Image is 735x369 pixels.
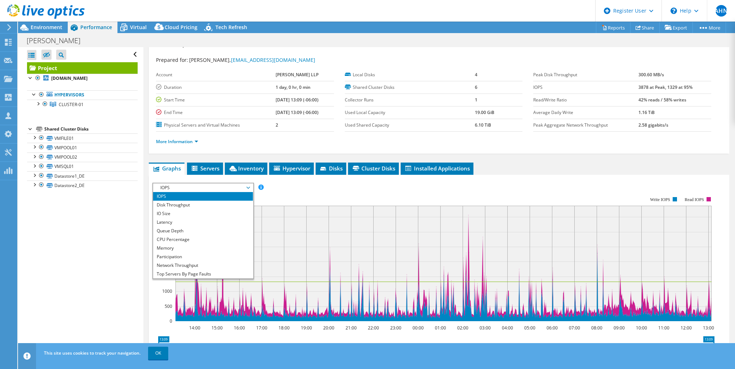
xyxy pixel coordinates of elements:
[153,252,253,261] li: Participation
[27,152,138,162] a: VMPOOL02
[279,325,290,331] text: 18:00
[27,133,138,143] a: VMFILE01
[345,122,475,129] label: Used Shared Capacity
[345,96,475,104] label: Collector Runs
[153,244,253,252] li: Memory
[152,165,181,172] span: Graphs
[153,218,253,227] li: Latency
[189,325,200,331] text: 14:00
[638,122,668,128] b: 2.58 gigabits/s
[215,24,247,31] span: Tech Refresh
[153,192,253,201] li: IOPS
[457,325,468,331] text: 02:00
[475,84,477,90] b: 6
[80,24,112,31] span: Performance
[130,24,147,31] span: Virtual
[165,24,197,31] span: Cloud Pricing
[658,325,669,331] text: 11:00
[156,56,188,63] label: Prepared for:
[27,62,138,74] a: Project
[27,181,138,190] a: Datastore2_DE
[276,84,311,90] b: 1 day, 0 hr, 0 min
[475,97,477,103] b: 1
[533,122,638,129] label: Peak Aggregate Network Throughput
[23,37,92,45] h1: [PERSON_NAME]
[596,22,631,33] a: Reports
[533,109,638,116] label: Average Daily Write
[165,303,172,309] text: 500
[638,72,664,78] b: 300.60 MB/s
[211,325,223,331] text: 15:00
[148,347,168,360] a: OK
[27,100,138,109] a: CLUSTER-01
[195,39,215,48] span: Details
[27,162,138,171] a: VMSQL01
[345,109,475,116] label: Used Local Capacity
[630,22,660,33] a: Share
[323,325,334,331] text: 20:00
[636,325,647,331] text: 10:00
[569,325,580,331] text: 07:00
[533,71,638,78] label: Peak Disk Throughput
[533,96,638,104] label: Read/Write Ratio
[157,183,249,192] span: IOPS
[27,74,138,83] a: [DOMAIN_NAME]
[524,325,535,331] text: 05:00
[153,235,253,244] li: CPU Percentage
[51,75,88,81] b: [DOMAIN_NAME]
[276,97,318,103] b: [DATE] 13:09 (-06:00)
[153,270,253,278] li: Top Servers By Page Faults
[650,197,670,202] text: Write IOPS
[191,165,219,172] span: Servers
[671,8,677,14] svg: \n
[156,138,198,145] a: More Information
[638,109,655,115] b: 1.16 TiB
[59,101,84,108] span: CLUSTER-01
[170,318,172,324] text: 0
[685,197,704,202] text: Read IOPS
[502,325,513,331] text: 04:00
[276,72,318,78] b: [PERSON_NAME] LLP
[413,325,424,331] text: 00:00
[156,96,275,104] label: Start Time
[44,350,141,356] span: This site uses cookies to track your navigation.
[614,325,625,331] text: 09:00
[189,56,315,63] span: [PERSON_NAME],
[547,325,558,331] text: 06:00
[404,165,470,172] span: Installed Applications
[162,288,172,294] text: 1000
[156,71,275,78] label: Account
[638,97,686,103] b: 42% reads / 58% writes
[435,325,446,331] text: 01:00
[234,325,245,331] text: 16:00
[638,84,692,90] b: 3878 at Peak, 1329 at 95%
[231,56,315,63] a: [EMAIL_ADDRESS][DOMAIN_NAME]
[390,325,401,331] text: 23:00
[256,325,267,331] text: 17:00
[368,325,379,331] text: 22:00
[153,209,253,218] li: IO Size
[156,122,275,129] label: Physical Servers and Virtual Machines
[659,22,693,33] a: Export
[692,22,726,33] a: More
[156,109,275,116] label: End Time
[31,24,62,31] span: Environment
[228,165,264,172] span: Inventory
[591,325,602,331] text: 08:00
[475,122,491,128] b: 6.10 TiB
[27,171,138,181] a: Datastore1_DE
[27,90,138,100] a: Hypervisors
[153,227,253,235] li: Queue Depth
[345,84,475,91] label: Shared Cluster Disks
[276,122,278,128] b: 2
[153,261,253,270] li: Network Throughput
[276,109,318,115] b: [DATE] 13:09 (-06:00)
[703,325,714,331] text: 13:00
[533,84,638,91] label: IOPS
[480,325,491,331] text: 03:00
[153,201,253,209] li: Disk Throughput
[319,165,343,172] span: Disks
[44,125,138,133] div: Shared Cluster Disks
[156,84,275,91] label: Duration
[475,109,494,115] b: 19.00 GiB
